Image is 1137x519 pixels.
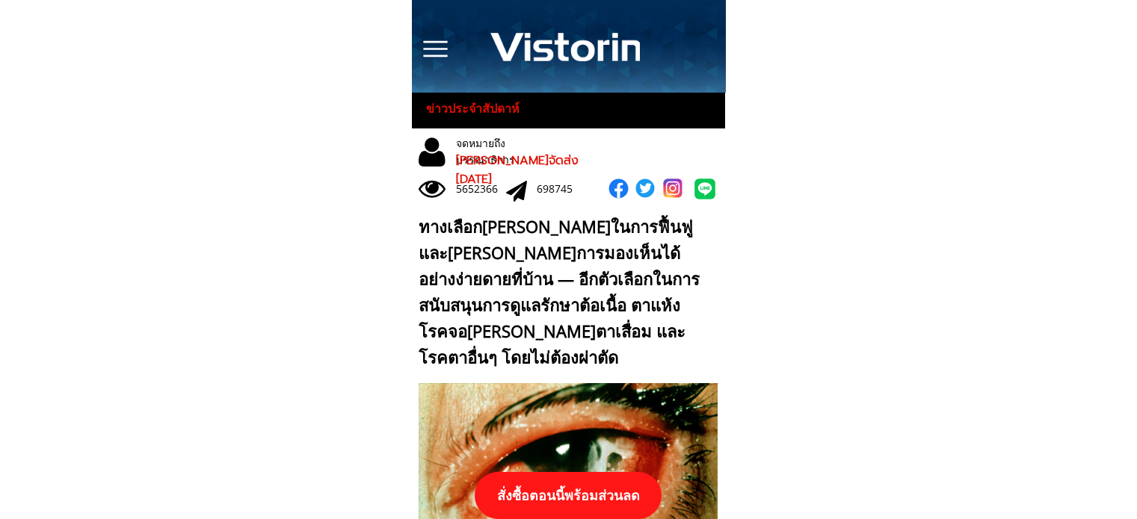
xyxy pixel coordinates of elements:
[426,99,533,119] h3: ข่าวประจำสัปดาห์
[456,152,579,189] span: [PERSON_NAME]จัดส่ง [DATE]
[537,181,587,197] div: 698745
[456,181,506,197] div: 5652366
[475,472,662,519] p: สั่งซื้อตอนนี้พร้อมส่วนลด
[419,214,711,371] div: ทางเลือก[PERSON_NAME]ในการฟื้นฟูและ[PERSON_NAME]การมองเห็นได้อย่างง่ายดายที่บ้าน — อีกตัวเลือกในก...
[456,135,564,169] div: จดหมายถึงบรรณาธิการ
